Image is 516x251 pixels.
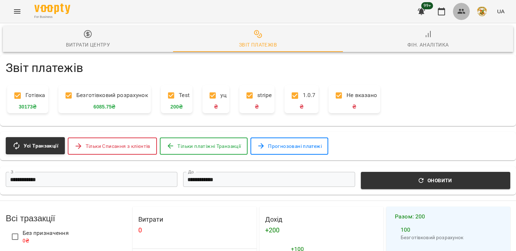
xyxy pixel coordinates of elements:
[9,3,26,20] button: Menu
[6,137,65,154] button: Усі Транзакції
[352,103,356,110] span: ₴
[205,88,226,103] p: уц
[177,142,241,150] span: Тільки платіжні Транзакції
[171,103,183,110] span: 200 ₴
[300,103,304,110] span: ₴
[365,176,506,185] span: Оновити
[239,40,277,49] div: Звіт платежів
[401,226,410,233] span: 100
[23,238,29,243] span: 0 ₴
[68,137,157,155] button: Тільки Списання з клієнтів
[61,88,148,103] p: Безготівковий розрахунок
[497,8,505,15] span: UA
[19,103,37,110] span: 30173 ₴
[265,227,378,234] h4: + 200
[86,142,150,150] span: Тільки Списання з клієнтів
[164,88,190,103] p: Test
[242,88,272,103] p: stripe
[34,15,70,19] span: For Business
[6,214,130,223] h3: Всі тразакції
[10,88,46,103] p: Готівка
[34,4,70,14] img: Voopty Logo
[287,88,315,103] p: 1.0.7
[138,216,251,223] h4: Витрати
[421,2,433,9] span: 99+
[407,40,449,49] div: Фін. Аналітика
[268,142,322,150] span: Прогнозовані платежі
[255,103,259,110] span: ₴
[24,141,59,150] span: Усі Транзакції
[331,88,377,103] p: Не вказано
[138,227,251,234] h4: 0
[401,234,496,241] p: Безготівковий розрахунок
[477,6,487,16] img: e4fadf5fdc8e1f4c6887bfc6431a60f1.png
[66,40,110,49] div: Витрати центру
[494,5,507,18] button: UA
[395,212,502,221] h4: Разом : 200
[265,216,378,223] h4: Дохід
[214,103,218,110] span: ₴
[23,229,69,237] span: Без призначення
[361,172,510,189] button: Оновити
[250,137,328,155] button: Прогнозовані платежі
[6,61,510,75] h4: Звіт платежів
[94,103,116,110] span: 6085.75 ₴
[160,137,248,155] button: Тільки платіжні Транзакції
